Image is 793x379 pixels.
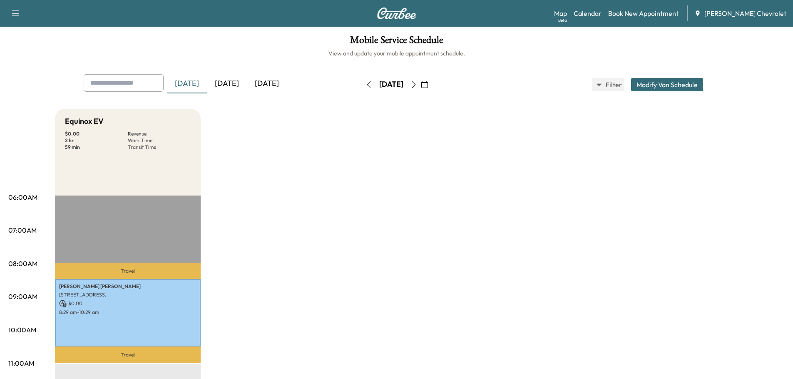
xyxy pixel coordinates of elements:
h6: View and update your mobile appointment schedule. [8,49,785,58]
p: $ 0.00 [59,300,196,307]
p: 8:29 am - 10:29 am [59,309,196,316]
p: 09:00AM [8,291,37,301]
div: [DATE] [207,74,247,93]
p: [PERSON_NAME] [PERSON_NAME] [59,283,196,290]
div: Beta [558,17,567,23]
p: $ 0.00 [65,131,128,137]
p: 10:00AM [8,325,36,335]
div: [DATE] [167,74,207,93]
a: Book New Appointment [608,8,679,18]
p: 59 min [65,144,128,151]
h1: Mobile Service Schedule [8,35,785,49]
span: [PERSON_NAME] Chevrolet [704,8,786,18]
span: Filter [606,80,621,90]
h5: Equinox EV [65,115,104,127]
p: Travel [55,346,201,363]
a: MapBeta [554,8,567,18]
p: Transit Time [128,144,191,151]
p: Revenue [128,131,191,137]
p: 07:00AM [8,225,37,235]
p: 06:00AM [8,192,37,202]
p: 08:00AM [8,259,37,269]
p: Travel [55,263,201,279]
button: Modify Van Schedule [631,78,703,91]
button: Filter [592,78,624,91]
p: Work Time [128,137,191,144]
a: Calendar [574,8,602,18]
p: 2 hr [65,137,128,144]
img: Curbee Logo [377,8,417,19]
div: [DATE] [379,79,403,90]
div: [DATE] [247,74,287,93]
p: [STREET_ADDRESS] [59,291,196,298]
p: 11:00AM [8,358,34,368]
